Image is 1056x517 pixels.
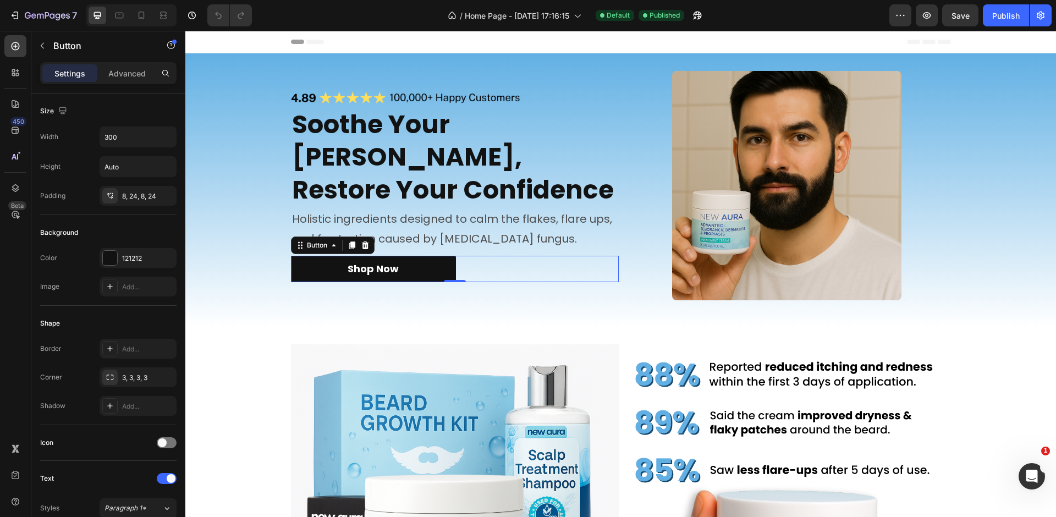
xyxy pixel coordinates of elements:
div: Add... [122,282,174,292]
span: 1 [1041,447,1050,455]
div: Shape [40,318,60,328]
div: Beta [8,201,26,210]
div: Add... [122,402,174,411]
div: Icon [40,438,53,448]
p: Advanced [108,68,146,79]
p: 7 [72,9,77,22]
span: / [460,10,463,21]
span: Home Page - [DATE] 17:16:15 [465,10,569,21]
div: Publish [992,10,1020,21]
div: Undo/Redo [207,4,252,26]
iframe: Intercom live chat [1019,463,1045,490]
input: Auto [100,127,176,147]
span: Published [650,10,680,20]
div: Padding [40,191,65,201]
div: Image [40,282,59,291]
input: Auto [100,157,176,177]
div: 121212 [122,254,174,263]
div: Height [40,162,61,172]
div: Shadow [40,401,65,411]
div: 450 [10,117,26,126]
iframe: Design area [185,31,1056,517]
span: Default [607,10,630,20]
span: Save [952,11,970,20]
div: Background [40,228,78,238]
div: 3, 3, 3, 3 [122,373,174,383]
div: Width [40,132,58,142]
div: Border [40,344,62,354]
div: Styles [40,503,59,513]
button: Save [942,4,978,26]
button: 7 [4,4,82,26]
button: Publish [983,4,1029,26]
div: Corner [40,372,62,382]
span: Paragraph 1* [105,503,146,513]
img: gempages_562294279301497736-e4741bb0-cd2d-44c5-9fd5-b57c5657e5eb.png [487,40,716,269]
p: Settings [54,68,85,79]
p: Button [53,39,147,52]
div: Size [40,104,69,119]
div: Add... [122,344,174,354]
div: Color [40,253,57,263]
div: Text [40,474,54,483]
div: 8, 24, 8, 24 [122,191,174,201]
